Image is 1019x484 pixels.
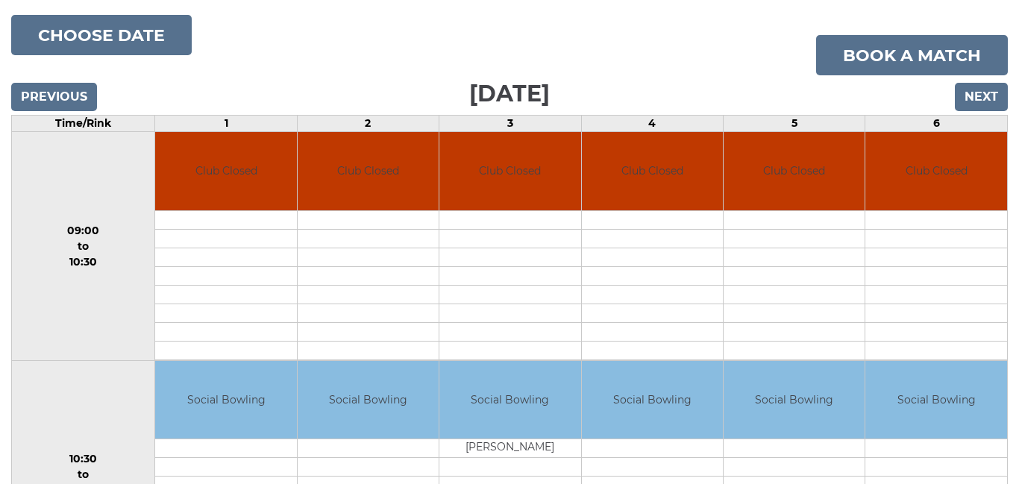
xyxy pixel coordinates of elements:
td: Social Bowling [155,361,296,439]
td: Club Closed [155,132,296,210]
td: Club Closed [582,132,723,210]
td: Time/Rink [12,116,155,132]
td: Social Bowling [298,361,439,439]
td: Club Closed [298,132,439,210]
td: 3 [439,116,581,132]
td: 5 [724,116,865,132]
td: 09:00 to 10:30 [12,132,155,361]
td: Club Closed [724,132,865,210]
input: Previous [11,83,97,111]
td: 2 [297,116,439,132]
td: Club Closed [439,132,580,210]
a: Book a match [816,35,1008,75]
td: [PERSON_NAME] [439,439,580,458]
td: 1 [155,116,297,132]
td: Social Bowling [865,361,1007,439]
input: Next [955,83,1008,111]
td: 4 [581,116,723,132]
td: Social Bowling [582,361,723,439]
button: Choose date [11,15,192,55]
td: Social Bowling [724,361,865,439]
td: 6 [865,116,1008,132]
td: Social Bowling [439,361,580,439]
td: Club Closed [865,132,1007,210]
